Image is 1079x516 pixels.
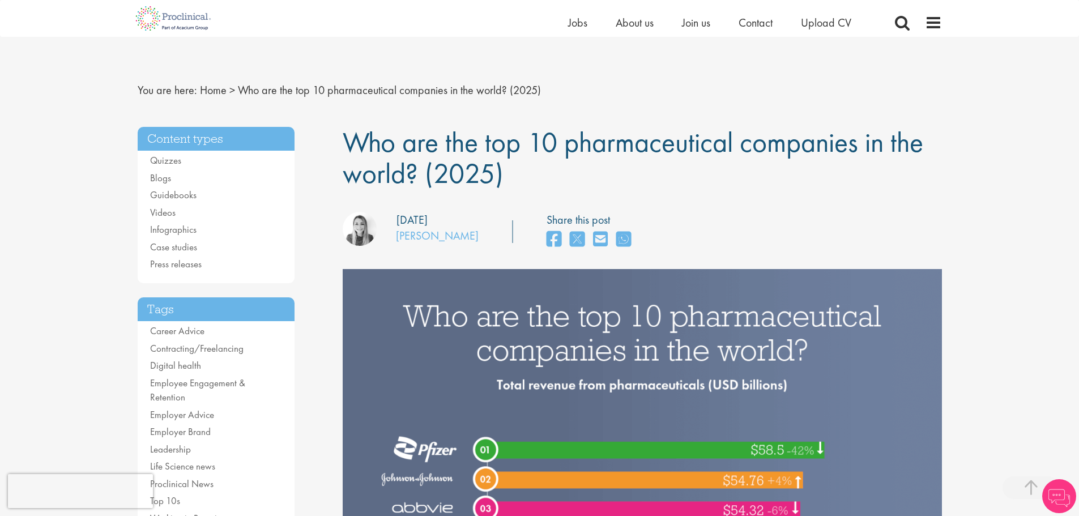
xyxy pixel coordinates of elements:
[593,228,608,252] a: share on email
[150,172,171,184] a: Blogs
[150,189,197,201] a: Guidebooks
[150,443,191,455] a: Leadership
[150,154,181,167] a: Quizzes
[238,83,541,97] span: Who are the top 10 pharmaceutical companies in the world? (2025)
[150,258,202,270] a: Press releases
[801,15,851,30] a: Upload CV
[150,342,244,355] a: Contracting/Freelancing
[150,460,215,472] a: Life Science news
[396,212,428,228] div: [DATE]
[150,359,201,372] a: Digital health
[138,83,197,97] span: You are here:
[229,83,235,97] span: >
[568,15,587,30] a: Jobs
[547,212,637,228] label: Share this post
[739,15,773,30] a: Contact
[150,206,176,219] a: Videos
[616,228,631,252] a: share on whats app
[570,228,585,252] a: share on twitter
[682,15,710,30] a: Join us
[150,223,197,236] a: Infographics
[616,15,654,30] a: About us
[150,494,180,507] a: Top 10s
[150,408,214,421] a: Employer Advice
[150,377,245,404] a: Employee Engagement & Retention
[343,124,923,191] span: Who are the top 10 pharmaceutical companies in the world? (2025)
[138,297,295,322] h3: Tags
[200,83,227,97] a: breadcrumb link
[547,228,561,252] a: share on facebook
[138,127,295,151] h3: Content types
[150,241,197,253] a: Case studies
[1042,479,1076,513] img: Chatbot
[150,477,214,490] a: Proclinical News
[396,228,479,243] a: [PERSON_NAME]
[150,425,211,438] a: Employer Brand
[343,212,377,246] img: Hannah Burke
[150,325,204,337] a: Career Advice
[8,474,153,508] iframe: reCAPTCHA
